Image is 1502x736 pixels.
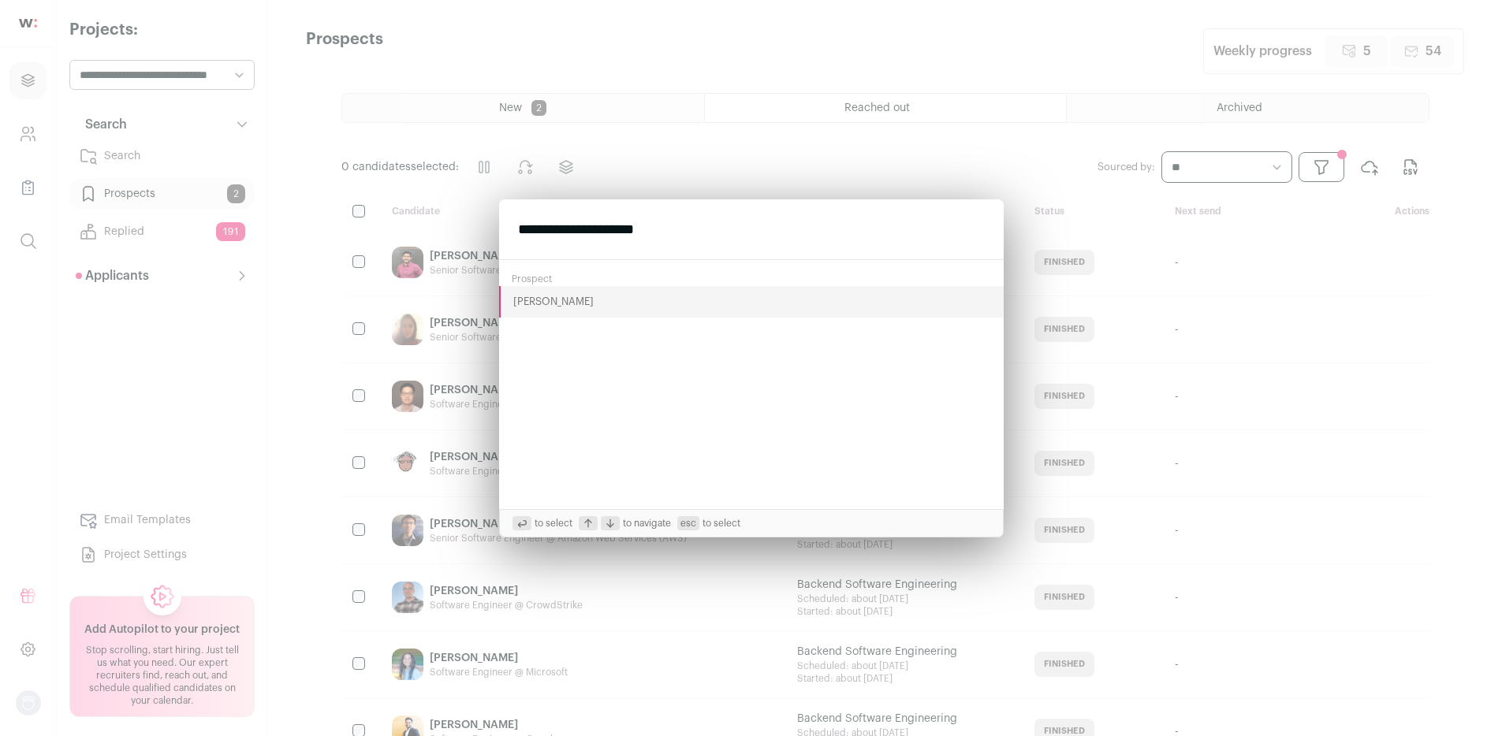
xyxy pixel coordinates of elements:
span: esc [677,516,699,530]
div: Prospect [499,266,1004,286]
span: to navigate [579,516,671,530]
button: [PERSON_NAME] [499,286,1004,318]
span: to select [677,516,740,530]
span: to select [512,516,572,530]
